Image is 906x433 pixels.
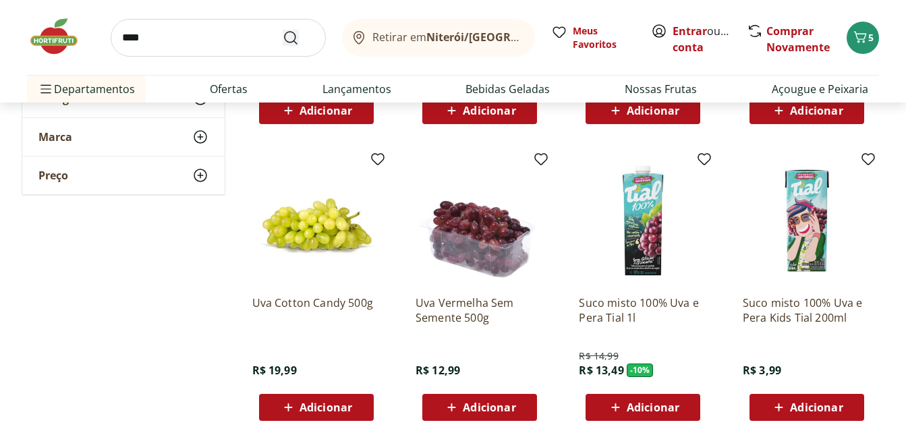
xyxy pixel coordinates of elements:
button: Menu [38,73,54,105]
img: Hortifruti [27,16,94,57]
a: Suco misto 100% Uva e Pera Kids Tial 200ml [743,295,871,325]
button: Adicionar [422,394,537,421]
span: Adicionar [463,105,515,116]
span: Adicionar [300,402,352,413]
span: Adicionar [790,402,843,413]
button: Preço [22,156,225,194]
span: Adicionar [463,402,515,413]
span: - 10 % [627,364,654,377]
span: Adicionar [627,402,679,413]
img: Uva Vermelha Sem Semente 500g [416,156,544,285]
b: Niterói/[GEOGRAPHIC_DATA] [426,30,580,45]
a: Comprar Novamente [766,24,830,55]
span: R$ 12,99 [416,363,460,378]
button: Submit Search [283,30,315,46]
span: R$ 19,99 [252,363,297,378]
img: Uva Cotton Candy 500g [252,156,380,285]
button: Adicionar [259,394,374,421]
img: Suco misto 100% Uva e Pera Tial 1l [579,156,707,285]
span: Meus Favoritos [573,24,635,51]
a: Uva Vermelha Sem Semente 500g [416,295,544,325]
a: Uva Cotton Candy 500g [252,295,380,325]
span: Adicionar [627,105,679,116]
span: R$ 13,49 [579,363,623,378]
a: Meus Favoritos [551,24,635,51]
a: Lançamentos [322,81,391,97]
input: search [111,19,326,57]
img: Suco misto 100% Uva e Pera Kids Tial 200ml [743,156,871,285]
a: Suco misto 100% Uva e Pera Tial 1l [579,295,707,325]
button: Adicionar [586,97,700,124]
button: Adicionar [259,97,374,124]
span: R$ 14,99 [579,349,618,363]
span: Departamentos [38,73,135,105]
span: 5 [868,31,874,44]
a: Nossas Frutas [625,81,697,97]
button: Marca [22,118,225,156]
button: Adicionar [586,394,700,421]
span: R$ 3,99 [743,363,781,378]
a: Bebidas Geladas [465,81,550,97]
button: Retirar emNiterói/[GEOGRAPHIC_DATA] [342,19,535,57]
span: Marca [38,130,72,144]
span: ou [673,23,733,55]
a: Entrar [673,24,707,38]
span: Retirar em [372,31,521,43]
button: Adicionar [749,394,864,421]
a: Criar conta [673,24,747,55]
span: Preço [38,169,68,182]
a: Açougue e Peixaria [772,81,868,97]
button: Adicionar [749,97,864,124]
a: Ofertas [210,81,248,97]
button: Adicionar [422,97,537,124]
span: Adicionar [300,105,352,116]
span: Adicionar [790,105,843,116]
button: Carrinho [847,22,879,54]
